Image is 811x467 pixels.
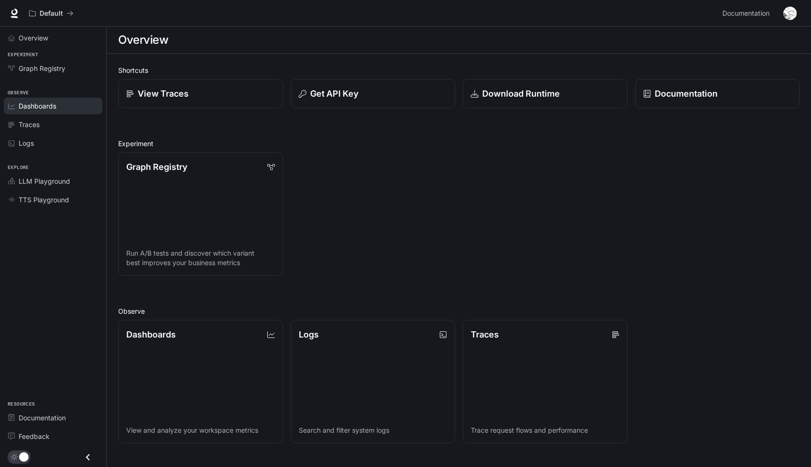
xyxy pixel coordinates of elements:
[25,4,78,23] button: All workspaces
[19,413,66,423] span: Documentation
[719,4,777,23] a: Documentation
[126,160,187,173] p: Graph Registry
[118,152,283,276] a: Graph RegistryRun A/B tests and discover which variant best improves your business metrics
[291,320,456,443] a: LogsSearch and filter system logs
[783,7,797,20] img: User avatar
[118,79,283,108] a: View Traces
[655,87,718,100] p: Documentation
[19,63,65,73] span: Graph Registry
[118,320,283,443] a: DashboardsView and analyze your workspace metrics
[4,191,102,208] a: TTS Playground
[4,98,102,114] a: Dashboards
[310,87,358,100] p: Get API Key
[19,101,56,111] span: Dashboards
[4,30,102,46] a: Overview
[299,328,319,341] p: Logs
[4,173,102,189] a: LLM Playground
[4,409,102,426] a: Documentation
[463,320,628,443] a: TracesTrace request flows and performance
[291,79,456,108] button: Get API Key
[19,451,29,462] span: Dark mode toggle
[40,10,63,18] p: Default
[19,33,48,43] span: Overview
[19,176,70,186] span: LLM Playground
[781,4,800,23] button: User avatar
[4,428,102,445] a: Feedback
[4,116,102,133] a: Traces
[118,139,800,149] h2: Experiment
[482,87,560,100] p: Download Runtime
[722,8,770,20] span: Documentation
[138,87,189,100] p: View Traces
[19,138,34,148] span: Logs
[299,426,447,435] p: Search and filter system logs
[635,79,800,108] a: Documentation
[118,30,168,50] h1: Overview
[463,79,628,108] a: Download Runtime
[471,328,499,341] p: Traces
[126,248,275,268] p: Run A/B tests and discover which variant best improves your business metrics
[118,65,800,75] h2: Shortcuts
[118,306,800,316] h2: Observe
[126,426,275,435] p: View and analyze your workspace metrics
[19,431,50,441] span: Feedback
[19,119,40,129] span: Traces
[4,60,102,77] a: Graph Registry
[471,426,619,435] p: Trace request flows and performance
[19,195,69,205] span: TTS Playground
[126,328,176,341] p: Dashboards
[4,135,102,151] a: Logs
[77,447,99,467] button: Close drawer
